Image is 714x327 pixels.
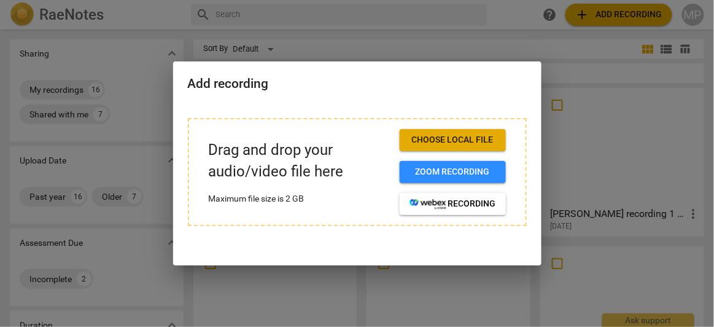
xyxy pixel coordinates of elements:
[188,76,527,92] h2: Add recording
[400,193,506,215] button: recording
[409,134,496,146] span: Choose local file
[400,129,506,151] button: Choose local file
[209,140,390,183] p: Drag and drop your audio/video file here
[409,198,496,210] span: recording
[409,166,496,178] span: Zoom recording
[209,192,390,205] p: Maximum file size is 2 GB
[400,161,506,183] button: Zoom recording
